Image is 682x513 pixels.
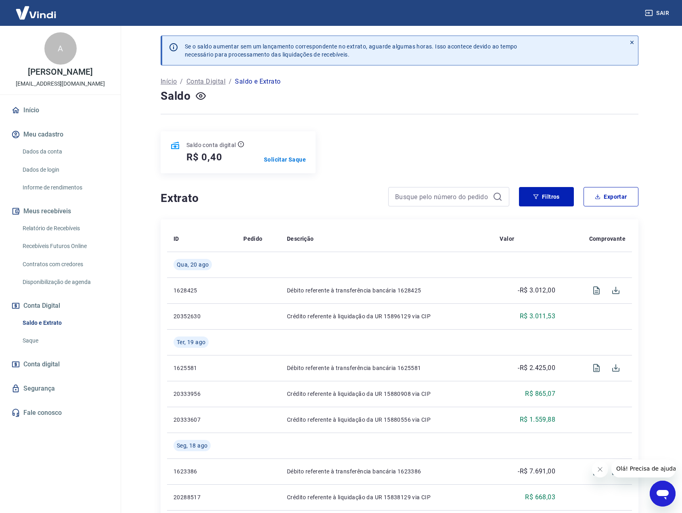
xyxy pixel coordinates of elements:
span: Seg, 18 ago [177,442,207,450]
span: Visualizar [587,462,606,481]
p: 20333956 [174,390,230,398]
button: Meu cadastro [10,126,111,143]
a: Início [10,101,111,119]
p: [PERSON_NAME] [28,68,92,76]
p: / [229,77,232,86]
a: Conta digital [10,355,111,373]
span: Visualizar [587,358,606,378]
button: Conta Digital [10,297,111,315]
p: R$ 668,03 [525,492,555,502]
a: Fale conosco [10,404,111,422]
p: Crédito referente à liquidação da UR 15880908 via CIP [287,390,487,398]
p: ID [174,235,179,243]
a: Recebíveis Futuros Online [19,238,111,254]
p: Crédito referente à liquidação da UR 15838129 via CIP [287,493,487,501]
p: Comprovante [589,235,626,243]
a: Solicitar Saque [264,156,306,164]
button: Filtros [519,187,574,206]
h4: Extrato [161,190,379,206]
p: 20288517 [174,493,230,501]
p: 20333607 [174,416,230,424]
iframe: Botão para abrir a janela de mensagens [650,481,676,507]
span: Visualizar [587,281,606,300]
a: Início [161,77,177,86]
p: R$ 1.559,88 [520,415,555,425]
img: Vindi [10,0,62,25]
a: Conta Digital [186,77,226,86]
p: 1625581 [174,364,230,372]
span: Olá! Precisa de ajuda? [5,6,68,12]
p: Descrição [287,235,314,243]
p: R$ 3.011,53 [520,311,555,321]
span: Ter, 19 ago [177,338,205,346]
p: Se o saldo aumentar sem um lançamento correspondente no extrato, aguarde algumas horas. Isso acon... [185,42,517,59]
span: Download [606,281,626,300]
a: Dados de login [19,162,111,178]
button: Meus recebíveis [10,202,111,220]
p: 1628425 [174,286,230,294]
a: Relatório de Recebíveis [19,220,111,237]
a: Saldo e Extrato [19,315,111,331]
span: Conta digital [23,359,60,370]
input: Busque pelo número do pedido [395,191,490,203]
iframe: Mensagem da empresa [611,460,676,477]
a: Contratos com credores [19,256,111,273]
p: Débito referente à transferência bancária 1625581 [287,364,487,372]
p: -R$ 2.425,00 [518,363,555,373]
p: R$ 865,07 [525,389,555,399]
p: -R$ 7.691,00 [518,467,555,476]
p: 1623386 [174,467,230,475]
span: Qua, 20 ago [177,261,209,269]
a: Disponibilização de agenda [19,274,111,290]
button: Sair [643,6,672,21]
p: / [180,77,183,86]
a: Saque [19,332,111,349]
p: Débito referente à transferência bancária 1623386 [287,467,487,475]
h4: Saldo [161,88,191,104]
p: Saldo conta digital [186,141,236,149]
p: Pedido [243,235,262,243]
p: 20352630 [174,312,230,320]
p: Saldo e Extrato [235,77,280,86]
span: Download [606,358,626,378]
iframe: Fechar mensagem [592,461,608,477]
p: Débito referente à transferência bancária 1628425 [287,286,487,294]
p: Crédito referente à liquidação da UR 15880556 via CIP [287,416,487,424]
button: Exportar [584,187,638,206]
a: Segurança [10,380,111,397]
div: A [44,32,77,65]
p: -R$ 3.012,00 [518,286,555,295]
p: [EMAIL_ADDRESS][DOMAIN_NAME] [16,80,105,88]
a: Informe de rendimentos [19,179,111,196]
p: Valor [500,235,514,243]
p: Crédito referente à liquidação da UR 15896129 via CIP [287,312,487,320]
a: Dados da conta [19,143,111,160]
h5: R$ 0,40 [186,151,222,164]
